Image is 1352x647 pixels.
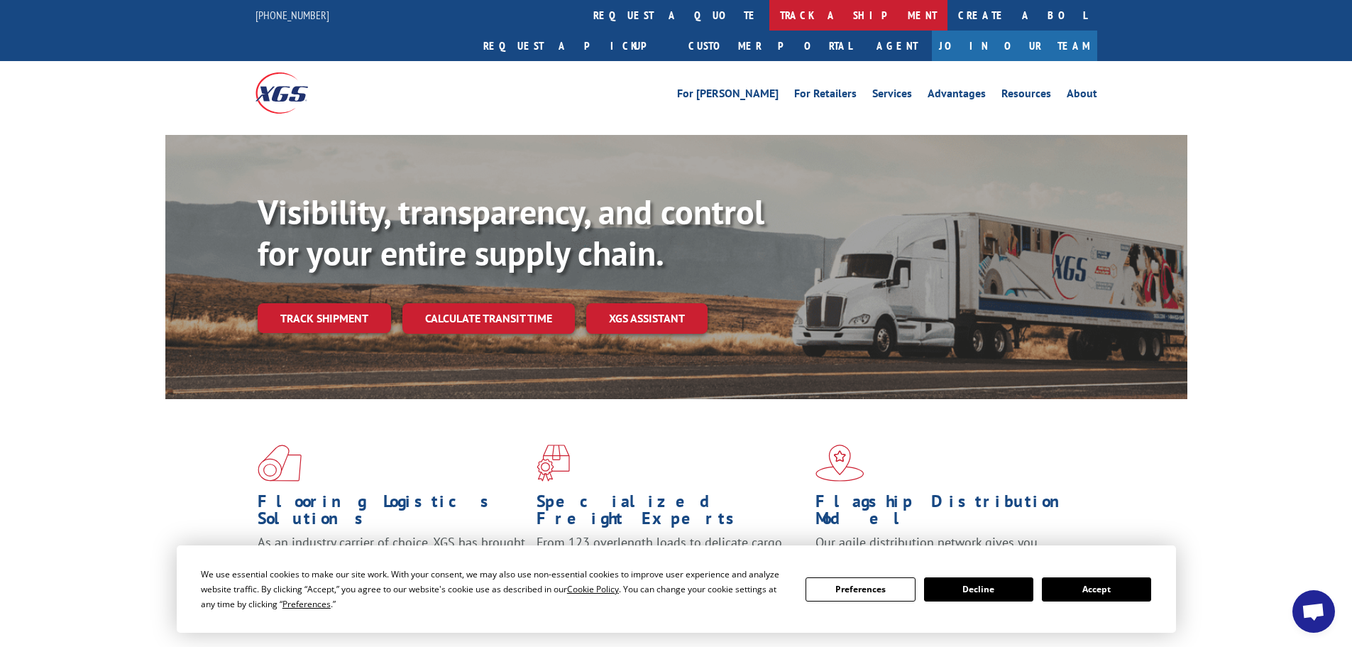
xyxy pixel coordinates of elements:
[815,445,864,482] img: xgs-icon-flagship-distribution-model-red
[1001,88,1051,104] a: Resources
[537,534,805,597] p: From 123 overlength loads to delicate cargo, our experienced staff knows the best way to move you...
[258,303,391,333] a: Track shipment
[258,445,302,482] img: xgs-icon-total-supply-chain-intelligence-red
[258,534,525,585] span: As an industry carrier of choice, XGS has brought innovation and dedication to flooring logistics...
[201,567,788,611] div: We use essential cookies to make our site work. With your consent, we may also use non-essential ...
[794,88,857,104] a: For Retailers
[402,303,575,334] a: Calculate transit time
[1292,590,1335,633] a: Open chat
[586,303,708,334] a: XGS ASSISTANT
[806,577,915,602] button: Preferences
[282,598,331,610] span: Preferences
[473,31,678,61] a: Request a pickup
[872,88,912,104] a: Services
[815,493,1084,534] h1: Flagship Distribution Model
[537,493,805,534] h1: Specialized Freight Experts
[815,534,1077,567] span: Our agile distribution network gives you nationwide inventory management on demand.
[862,31,932,61] a: Agent
[537,445,570,482] img: xgs-icon-focused-on-flooring-red
[677,88,779,104] a: For [PERSON_NAME]
[1067,88,1097,104] a: About
[255,8,329,22] a: [PHONE_NUMBER]
[567,583,619,595] span: Cookie Policy
[932,31,1097,61] a: Join Our Team
[924,577,1033,602] button: Decline
[177,545,1176,633] div: Cookie Consent Prompt
[928,88,986,104] a: Advantages
[1042,577,1151,602] button: Accept
[678,31,862,61] a: Customer Portal
[258,493,526,534] h1: Flooring Logistics Solutions
[258,190,764,275] b: Visibility, transparency, and control for your entire supply chain.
